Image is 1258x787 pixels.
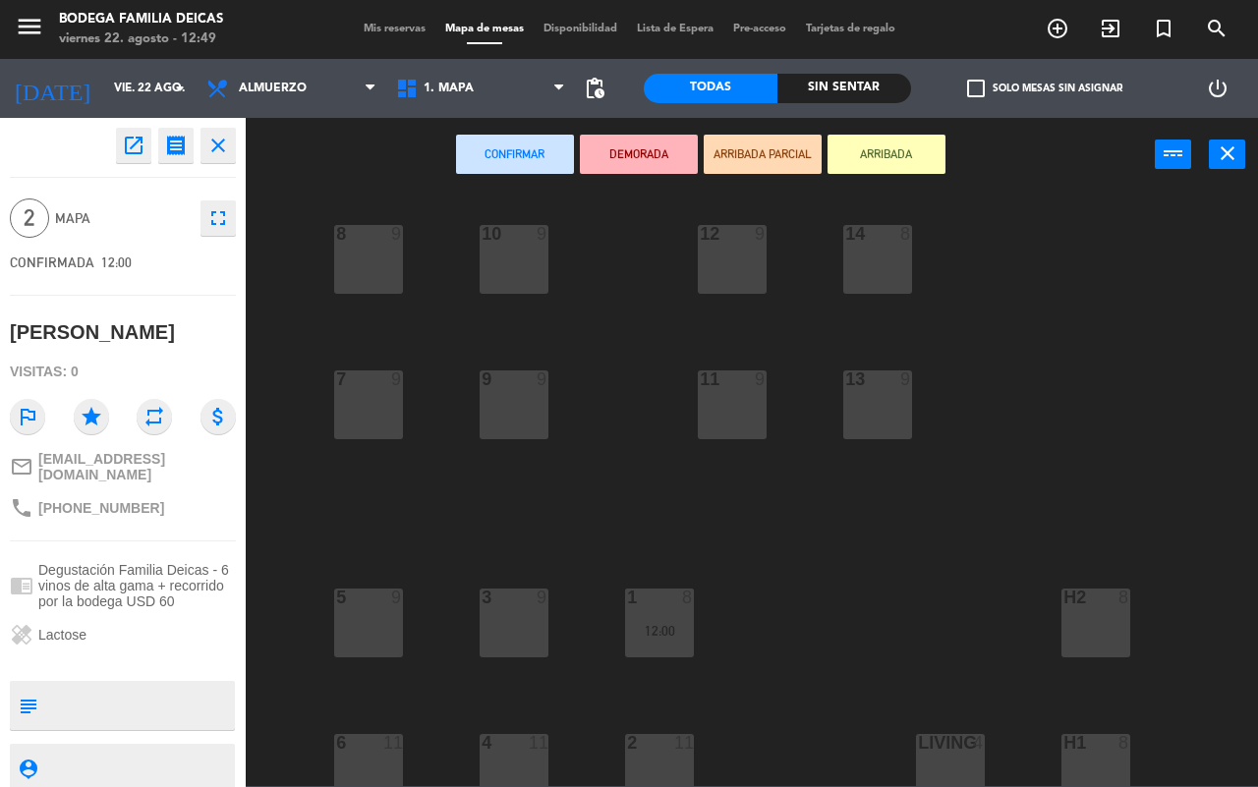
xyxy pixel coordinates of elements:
div: Todas [644,74,777,103]
span: Lista de Espera [627,24,723,34]
i: star [74,399,109,434]
span: 12:00 [101,254,132,270]
div: 4 [482,734,483,752]
div: 11 [700,370,701,388]
div: 2 [627,734,628,752]
div: 9 [755,370,767,388]
i: repeat [137,399,172,434]
a: mail_outline[EMAIL_ADDRESS][DOMAIN_NAME] [10,451,236,482]
div: 9 [755,225,767,243]
span: Degustación Familia Deicas - 6 vinos de alta gama + recorrido por la bodega USD 60 [38,562,236,609]
i: open_in_new [122,134,145,157]
div: 8 [1118,589,1130,606]
div: 3 [482,589,483,606]
span: [EMAIL_ADDRESS][DOMAIN_NAME] [38,451,236,482]
div: 11 [383,734,403,752]
button: close [200,128,236,163]
div: 6 [336,734,337,752]
span: Mapa [55,207,191,230]
i: mail_outline [10,455,33,478]
button: ARRIBADA [828,135,945,174]
span: CONFIRMADA [10,254,94,270]
div: 5 [336,589,337,606]
span: Lactose [38,627,86,643]
div: h2 [1063,589,1064,606]
div: 14 [845,225,846,243]
button: power_input [1155,140,1191,169]
button: fullscreen [200,200,236,236]
i: power_input [1162,141,1185,165]
div: 12 [700,225,701,243]
span: Mis reservas [354,24,435,34]
span: Pre-acceso [723,24,796,34]
i: healing [10,623,33,646]
div: 11 [674,734,694,752]
div: 9 [537,370,548,388]
button: receipt [158,128,194,163]
i: exit_to_app [1099,17,1122,40]
i: subject [17,695,38,716]
i: person_pin [17,758,38,779]
i: add_circle_outline [1046,17,1069,40]
i: attach_money [200,399,236,434]
div: 9 [391,370,403,388]
div: viernes 22. agosto - 12:49 [59,29,223,49]
div: 9 [537,589,548,606]
span: Tarjetas de regalo [796,24,905,34]
div: 11 [529,734,548,752]
div: h1 [1063,734,1064,752]
div: 4 [973,734,985,752]
div: Visitas: 0 [10,355,236,389]
button: ARRIBADA PARCIAL [704,135,822,174]
div: 9 [482,370,483,388]
div: 1 [627,589,628,606]
div: 13 [845,370,846,388]
div: 9 [900,370,912,388]
div: 8 [336,225,337,243]
label: Solo mesas sin asignar [967,80,1122,97]
div: 10 [482,225,483,243]
div: 9 [391,225,403,243]
button: open_in_new [116,128,151,163]
span: pending_actions [583,77,606,100]
button: DEMORADA [580,135,698,174]
span: check_box_outline_blank [967,80,985,97]
span: 2 [10,198,49,238]
button: close [1209,140,1245,169]
button: Confirmar [456,135,574,174]
div: 9 [391,589,403,606]
i: power_settings_new [1206,77,1229,100]
div: 8 [1118,734,1130,752]
span: Almuerzo [239,82,307,95]
span: Mapa de mesas [435,24,534,34]
span: [PHONE_NUMBER] [38,500,164,516]
button: menu [15,12,44,48]
div: 7 [336,370,337,388]
i: outlined_flag [10,399,45,434]
i: fullscreen [206,206,230,230]
i: menu [15,12,44,41]
i: receipt [164,134,188,157]
i: phone [10,496,33,520]
div: 8 [900,225,912,243]
div: Bodega Familia Deicas [59,10,223,29]
i: search [1205,17,1229,40]
span: 1. Mapa [424,82,474,95]
i: close [206,134,230,157]
div: [PERSON_NAME] [10,316,175,349]
i: chrome_reader_mode [10,574,33,597]
i: arrow_drop_down [168,77,192,100]
span: Disponibilidad [534,24,627,34]
div: 9 [537,225,548,243]
i: turned_in_not [1152,17,1175,40]
div: Sin sentar [777,74,911,103]
div: living [918,734,919,752]
div: 12:00 [625,624,694,638]
i: close [1216,141,1239,165]
div: 8 [682,589,694,606]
